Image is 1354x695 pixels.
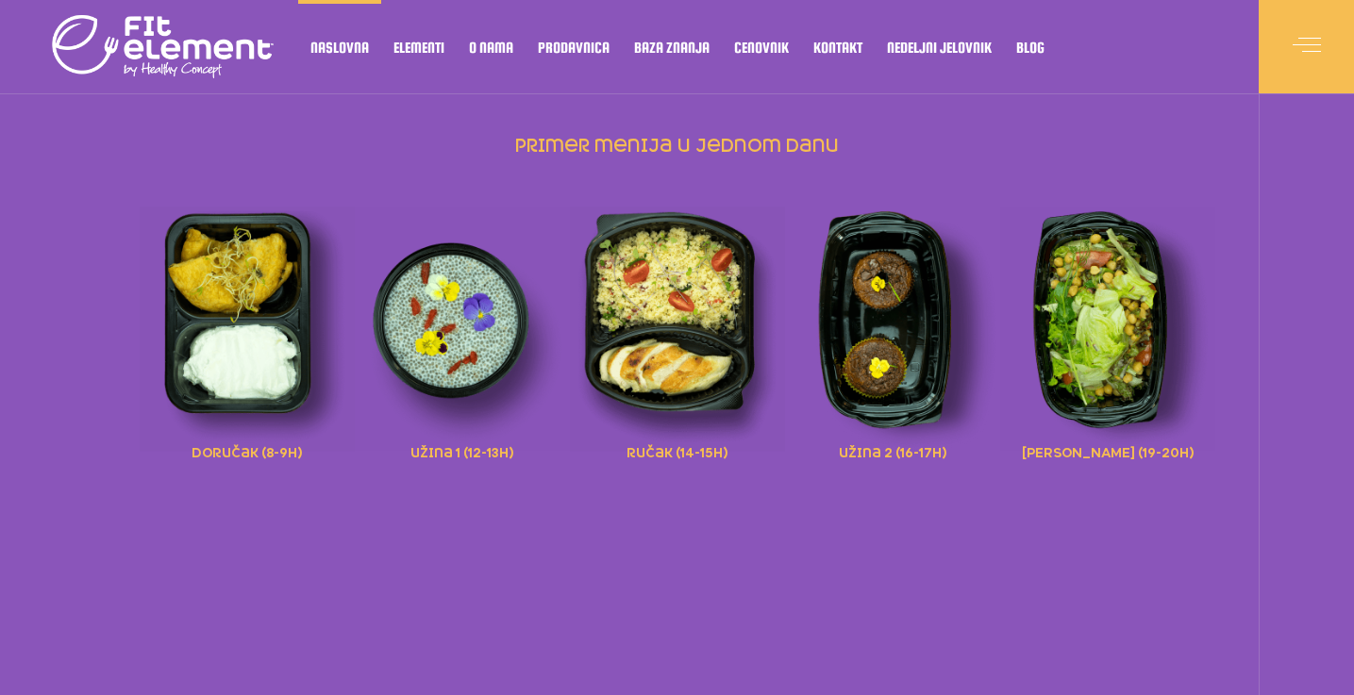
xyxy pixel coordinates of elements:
[887,42,992,52] span: Nedeljni jelovnik
[1016,42,1045,52] span: Blog
[52,9,274,85] img: logo light
[627,440,727,461] span: ručak (14-15h)
[310,42,369,52] span: Naslovna
[410,440,513,461] span: užina 1 (12-13h)
[140,181,1215,492] div: primer menija u jednom danu
[393,42,444,52] span: Elementi
[538,42,610,52] span: Prodavnica
[734,42,789,52] span: Cenovnik
[1022,440,1194,461] span: [PERSON_NAME] (19-20h)
[634,42,710,52] span: Baza znanja
[512,137,842,157] a: primer menija u jednom danu
[192,440,302,461] span: doručak (8-9h)
[469,42,513,52] span: O nama
[813,42,862,52] span: Kontakt
[839,440,946,461] span: užina 2 (16-17h)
